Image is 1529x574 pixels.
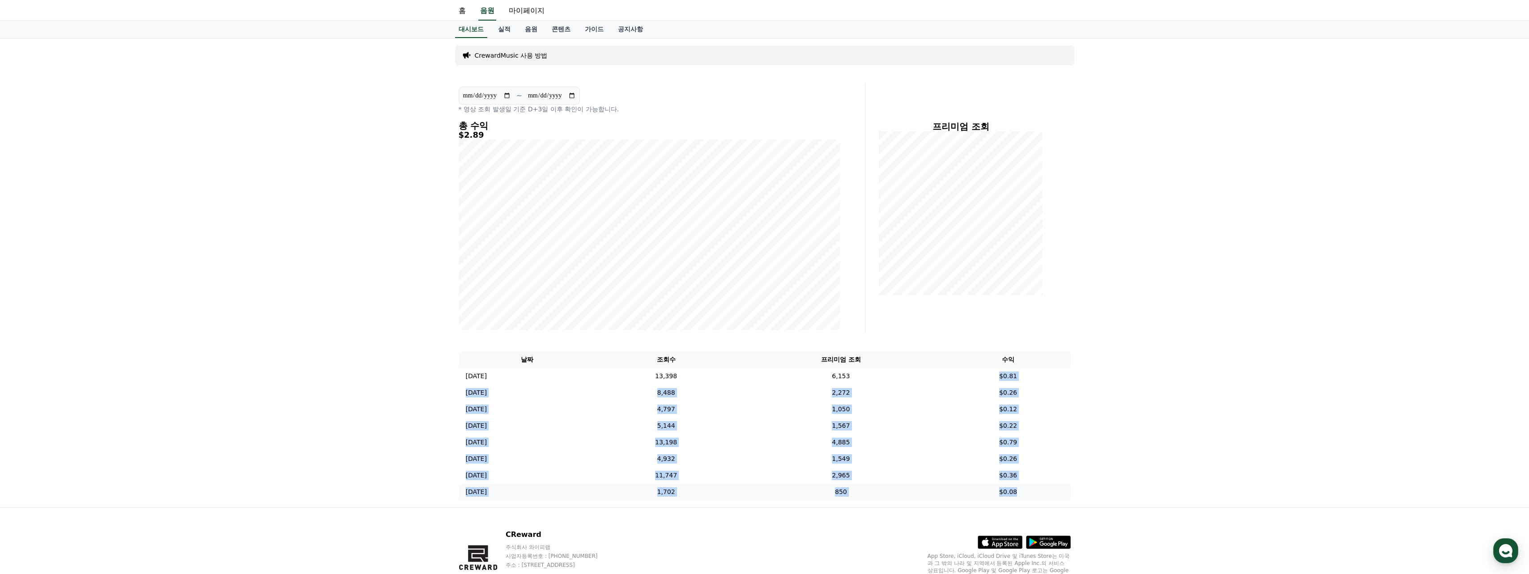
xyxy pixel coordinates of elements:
[459,351,596,368] th: 날짜
[59,283,115,306] a: 대화
[736,484,946,500] td: 850
[502,2,552,21] a: 마이페이지
[466,438,487,447] p: [DATE]
[946,351,1070,368] th: 수익
[736,401,946,418] td: 1,050
[596,418,737,434] td: 5,144
[466,454,487,464] p: [DATE]
[459,131,840,139] h5: $2.89
[946,384,1070,401] td: $0.26
[466,487,487,497] p: [DATE]
[466,471,487,480] p: [DATE]
[475,51,548,60] a: CrewardMusic 사용 방법
[466,421,487,430] p: [DATE]
[946,368,1070,384] td: $0.81
[491,21,518,38] a: 실적
[596,467,737,484] td: 11,747
[596,384,737,401] td: 8,488
[946,451,1070,467] td: $0.26
[459,121,840,131] h4: 총 수익
[596,368,737,384] td: 13,398
[28,297,34,304] span: 홈
[518,21,545,38] a: 음원
[736,467,946,484] td: 2,965
[506,529,615,540] p: CReward
[478,2,496,21] a: 음원
[946,484,1070,500] td: $0.08
[466,405,487,414] p: [DATE]
[506,544,615,551] p: 주식회사 와이피랩
[736,384,946,401] td: 2,272
[596,434,737,451] td: 13,198
[455,21,487,38] a: 대시보드
[459,105,840,114] p: * 영상 조회 발생일 기준 D+3일 이후 확인이 가능합니다.
[736,368,946,384] td: 6,153
[873,122,1049,131] h4: 프리미엄 조회
[946,418,1070,434] td: $0.22
[506,553,615,560] p: 사업자등록번호 : [PHONE_NUMBER]
[82,297,93,304] span: 대화
[451,2,473,21] a: 홈
[736,351,946,368] th: 프리미엄 조회
[3,283,59,306] a: 홈
[516,90,522,101] p: ~
[736,418,946,434] td: 1,567
[115,283,172,306] a: 설정
[506,561,615,569] p: 주소 : [STREET_ADDRESS]
[736,434,946,451] td: 4,885
[596,451,737,467] td: 4,932
[466,388,487,397] p: [DATE]
[596,351,737,368] th: 조회수
[578,21,611,38] a: 가이드
[466,371,487,381] p: [DATE]
[596,484,737,500] td: 1,702
[545,21,578,38] a: 콘텐츠
[138,297,149,304] span: 설정
[736,451,946,467] td: 1,549
[946,401,1070,418] td: $0.12
[946,434,1070,451] td: $0.79
[611,21,650,38] a: 공지사항
[596,401,737,418] td: 4,797
[946,467,1070,484] td: $0.36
